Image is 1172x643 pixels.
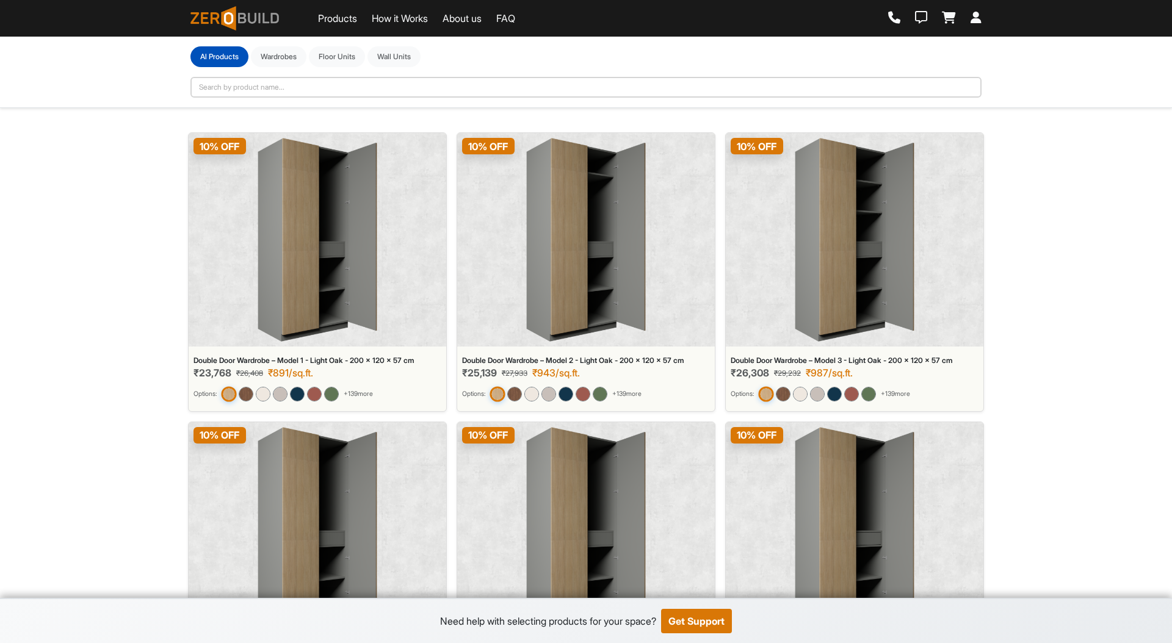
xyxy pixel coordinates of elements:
img: Double Door Wardrobe – Model 2 - English Green - 200 x 120 x 57 cm [593,387,607,401]
div: Double Door Wardrobe – Model 3 - Light Oak - 200 x 120 x 57 cm [731,356,978,365]
span: 10 % OFF [462,138,515,154]
div: Double Door Wardrobe – Model 1 - Light Oak - 200 x 120 x 57 cm [194,356,441,365]
span: ₹26,408 [236,368,263,379]
span: + 139 more [612,389,642,399]
img: Double Door Wardrobe – Model 1 - Light Oak - 200 x 120 x 57 cm [221,386,236,401]
img: ZeroBuild logo [190,6,279,31]
button: Al Products [190,46,248,67]
button: Floor Units [309,46,365,67]
img: Double Door Wardrobe – Model 3 - Ivory Cream - 200 x 120 x 57 cm [793,387,808,401]
img: Double Door Wardrobe – Model 2 - Sandstone - 200 x 120 x 57 cm [541,387,556,401]
span: + 139 more [881,389,910,399]
div: ₹891/sq.ft. [268,367,313,379]
img: Double Door Wardrobe – Model 1 - Sandstone - 200 x 120 x 57 cm [273,387,288,401]
img: Double Door Wardrobe – Model 3 - Graphite Blue - 200 x 120 x 57 cm [827,387,842,401]
a: Double Door Wardrobe – Model 3 - Light Oak - 200 x 120 x 57 cm10% OFFDouble Door Wardrobe – Model... [725,132,984,412]
img: Double Door Wardrobe – Model 1 - Graphite Blue - 200 x 120 x 57 cm [290,387,305,401]
img: Double Door Wardrobe – Model 2 - Ivory Cream - 200 x 120 x 57 cm [524,387,539,401]
span: ₹25,139 [462,367,497,379]
span: ₹29,232 [774,368,801,379]
img: Double Door Wardrobe – Model 2 - Earth Brown - 200 x 120 x 57 cm [576,387,590,401]
small: Options: [194,389,217,399]
div: Need help with selecting products for your space? [440,614,656,628]
img: Double Door Wardrobe – Model 3 - Earth Brown - 200 x 120 x 57 cm [844,387,859,401]
img: Double Door Wardrobe – Model 1 - Light Oak - 200 x 120 x 57 cm [258,138,377,342]
button: Wall Units [367,46,421,67]
img: Double Door Wardrobe – Model 1 - Ivory Cream - 200 x 120 x 57 cm [256,387,270,401]
a: Double Door Wardrobe – Model 2 - Light Oak - 200 x 120 x 57 cm10% OFFDouble Door Wardrobe – Model... [457,132,715,412]
img: Double Door Wardrobe – Model 5 - Light Oak - 200 x 120 x 57 cm [526,427,646,631]
img: Double Door Wardrobe – Model 3 - Light Oak - 200 x 120 x 57 cm [758,386,773,401]
span: 10 % OFF [194,138,246,154]
span: 10 % OFF [462,427,515,444]
span: ₹26,308 [731,367,769,379]
a: FAQ [496,11,515,26]
img: Double Door Wardrobe – Model 4 - Light Oak - 200 x 120 x 57 cm [258,427,377,631]
img: Double Door Wardrobe – Model 1 - Earth Brown - 200 x 120 x 57 cm [307,387,322,401]
img: Double Door Wardrobe – Model 2 - Walnut Brown - 200 x 120 x 57 cm [507,387,522,401]
img: Double Door Wardrobe – Model 3 - English Green - 200 x 120 x 57 cm [861,387,876,401]
span: 10 % OFF [194,427,246,444]
span: ₹27,933 [502,368,527,379]
small: Options: [462,389,485,399]
span: ₹23,768 [194,367,231,379]
img: Double Door Wardrobe – Model 2 - Light Oak - 200 x 120 x 57 cm [526,138,646,342]
span: + 139 more [344,389,373,399]
img: Double Door Wardrobe – Model 2 - Graphite Blue - 200 x 120 x 57 cm [559,387,573,401]
a: Products [318,11,357,26]
input: Search by product name... [190,77,982,98]
a: Login [971,12,982,25]
img: Double Door Wardrobe – Model 3 - Walnut Brown - 200 x 120 x 57 cm [776,387,790,401]
img: Double Door Wardrobe – Model 1 - English Green - 200 x 120 x 57 cm [324,387,339,401]
button: Wardrobes [251,46,306,67]
a: Double Door Wardrobe – Model 1 - Light Oak - 200 x 120 x 57 cm10% OFFDouble Door Wardrobe – Model... [188,132,447,412]
small: Options: [731,389,754,399]
span: 10 % OFF [731,138,783,154]
a: How it Works [372,11,428,26]
img: Double Door Wardrobe – Model 1 - Walnut Brown - 200 x 120 x 57 cm [239,387,253,401]
div: Double Door Wardrobe – Model 2 - Light Oak - 200 x 120 x 57 cm [462,356,710,365]
div: ₹987/sq.ft. [806,367,853,379]
div: ₹943/sq.ft. [532,367,580,379]
img: Double Door Wardrobe – Model 3 - Sandstone - 200 x 120 x 57 cm [810,387,825,401]
img: Double Door Wardrobe – Model 6 - Light Oak - 200 x 120 x 57 cm [795,427,914,631]
span: 10 % OFF [731,427,783,444]
img: Double Door Wardrobe – Model 2 - Light Oak - 200 x 120 x 57 cm [490,386,505,401]
a: About us [443,11,482,26]
img: Double Door Wardrobe – Model 3 - Light Oak - 200 x 120 x 57 cm [795,138,914,342]
button: Get Support [661,609,732,633]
